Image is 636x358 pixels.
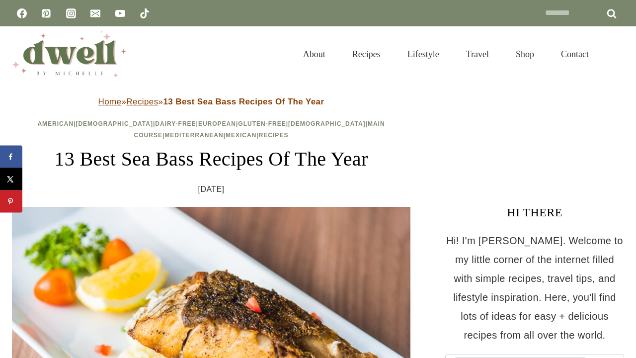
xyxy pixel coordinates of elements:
p: Hi! I'm [PERSON_NAME]. Welcome to my little corner of the internet filled with simple recipes, tr... [445,231,624,345]
a: Dairy-Free [155,120,196,127]
a: YouTube [110,3,130,23]
h1: 13 Best Sea Bass Recipes Of The Year [12,144,410,174]
a: Gluten-Free [238,120,286,127]
h3: HI THERE [445,203,624,221]
a: European [198,120,236,127]
a: Home [98,97,122,106]
a: American [37,120,74,127]
span: | | | | | | | | | [37,120,385,139]
img: DWELL by michelle [12,31,126,77]
time: [DATE] [198,182,225,197]
a: Mediterranean [164,132,223,139]
a: Shop [502,37,548,72]
nav: Primary Navigation [290,37,602,72]
a: About [290,37,339,72]
strong: 13 Best Sea Bass Recipes Of The Year [163,97,324,106]
a: Contact [548,37,602,72]
span: » » [98,97,324,106]
a: Mexican [226,132,256,139]
a: Recipes [339,37,394,72]
a: [DEMOGRAPHIC_DATA] [76,120,153,127]
button: View Search Form [607,46,624,63]
a: Instagram [61,3,81,23]
a: Recipes [259,132,289,139]
a: Recipes [126,97,158,106]
a: Lifestyle [394,37,453,72]
a: [DEMOGRAPHIC_DATA] [288,120,366,127]
a: TikTok [135,3,155,23]
a: Pinterest [36,3,56,23]
a: Email [85,3,105,23]
a: Travel [453,37,502,72]
a: Facebook [12,3,32,23]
